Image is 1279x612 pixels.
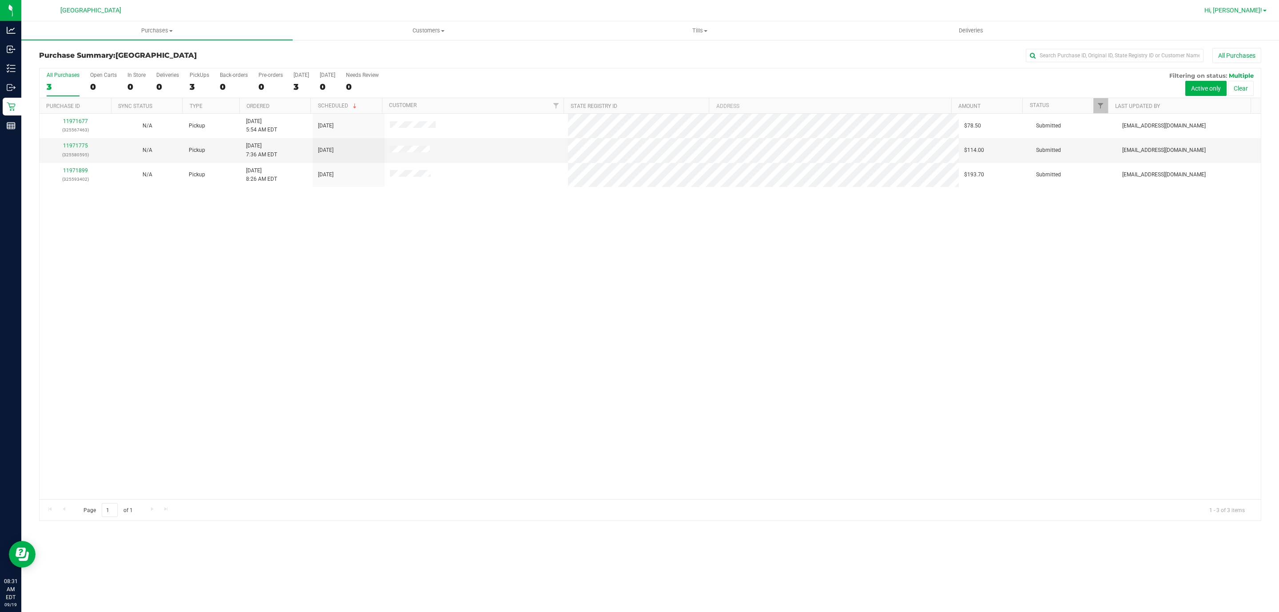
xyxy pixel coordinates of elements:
[4,577,17,601] p: 08:31 AM EDT
[7,121,16,130] inline-svg: Reports
[293,21,564,40] a: Customers
[709,98,951,114] th: Address
[1030,102,1049,108] a: Status
[189,146,205,155] span: Pickup
[143,171,152,179] button: N/A
[21,27,293,35] span: Purchases
[318,103,358,109] a: Scheduled
[189,171,205,179] span: Pickup
[127,82,146,92] div: 0
[389,102,417,108] a: Customer
[4,601,17,608] p: 09/19
[46,103,80,109] a: Purchase ID
[1026,49,1204,62] input: Search Purchase ID, Original ID, State Registry ID or Customer Name...
[1229,72,1254,79] span: Multiple
[156,82,179,92] div: 0
[21,21,293,40] a: Purchases
[346,82,379,92] div: 0
[60,7,121,14] span: [GEOGRAPHIC_DATA]
[318,171,334,179] span: [DATE]
[320,82,335,92] div: 0
[76,503,140,517] span: Page of 1
[102,503,118,517] input: 1
[318,146,334,155] span: [DATE]
[45,175,106,183] p: (325593402)
[1093,98,1108,113] a: Filter
[143,122,152,130] button: N/A
[190,72,209,78] div: PickUps
[1122,146,1206,155] span: [EMAIL_ADDRESS][DOMAIN_NAME]
[571,103,617,109] a: State Registry ID
[63,118,88,124] a: 11971677
[63,167,88,174] a: 11971899
[1228,81,1254,96] button: Clear
[246,117,277,134] span: [DATE] 5:54 AM EDT
[258,72,283,78] div: Pre-orders
[47,82,79,92] div: 3
[835,21,1107,40] a: Deliveries
[63,143,88,149] a: 11971775
[246,167,277,183] span: [DATE] 8:26 AM EDT
[1115,103,1160,109] a: Last Updated By
[320,72,335,78] div: [DATE]
[564,27,835,35] span: Tills
[346,72,379,78] div: Needs Review
[1202,503,1252,517] span: 1 - 3 of 3 items
[190,82,209,92] div: 3
[1169,72,1227,79] span: Filtering on status:
[947,27,995,35] span: Deliveries
[127,72,146,78] div: In Store
[7,26,16,35] inline-svg: Analytics
[549,98,564,113] a: Filter
[294,72,309,78] div: [DATE]
[143,147,152,153] span: Not Applicable
[1036,146,1061,155] span: Submitted
[7,83,16,92] inline-svg: Outbound
[7,102,16,111] inline-svg: Retail
[258,82,283,92] div: 0
[118,103,152,109] a: Sync Status
[1204,7,1262,14] span: Hi, [PERSON_NAME]!
[1036,171,1061,179] span: Submitted
[1122,122,1206,130] span: [EMAIL_ADDRESS][DOMAIN_NAME]
[47,72,79,78] div: All Purchases
[964,146,984,155] span: $114.00
[564,21,835,40] a: Tills
[246,142,277,159] span: [DATE] 7:36 AM EDT
[318,122,334,130] span: [DATE]
[156,72,179,78] div: Deliveries
[115,51,197,60] span: [GEOGRAPHIC_DATA]
[90,82,117,92] div: 0
[964,122,981,130] span: $78.50
[958,103,981,109] a: Amount
[189,122,205,130] span: Pickup
[294,82,309,92] div: 3
[7,45,16,54] inline-svg: Inbound
[220,72,248,78] div: Back-orders
[143,123,152,129] span: Not Applicable
[143,171,152,178] span: Not Applicable
[7,64,16,73] inline-svg: Inventory
[1122,171,1206,179] span: [EMAIL_ADDRESS][DOMAIN_NAME]
[143,146,152,155] button: N/A
[220,82,248,92] div: 0
[293,27,564,35] span: Customers
[1185,81,1227,96] button: Active only
[190,103,203,109] a: Type
[45,151,106,159] p: (325580595)
[964,171,984,179] span: $193.70
[1036,122,1061,130] span: Submitted
[9,541,36,568] iframe: Resource center
[246,103,270,109] a: Ordered
[39,52,446,60] h3: Purchase Summary:
[45,126,106,134] p: (325567463)
[90,72,117,78] div: Open Carts
[1212,48,1261,63] button: All Purchases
